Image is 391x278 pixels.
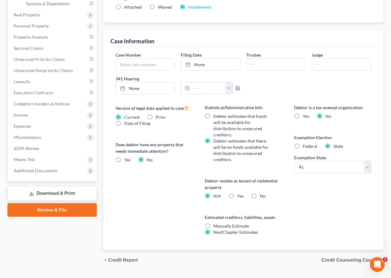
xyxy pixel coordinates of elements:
span: Means Test [14,157,35,162]
span: Lawsuits [14,79,30,84]
span: Prior [156,114,166,120]
span: Federal [303,143,317,149]
span: Unsecured Priority Claims [14,57,65,62]
span: Miscellaneous [14,135,41,140]
span: Additional Documents [14,168,57,173]
span: No [147,157,153,162]
iframe: Intercom live chat [370,257,385,272]
input: -- [247,58,306,70]
span: Expenses [14,123,31,129]
span: Current [124,114,140,120]
label: Case Number [115,52,141,58]
span: Property Analysis [14,34,48,40]
span: Yes [124,157,131,162]
span: Personal Property [14,23,49,28]
a: Unsecured Priority Claims [9,54,97,65]
span: Executory Contracts [14,90,53,95]
span: Debtor estimates that funds will be available for distribution to unsecured creditors. [213,113,267,137]
span: Secured Claims [14,45,43,51]
a: Installments [188,4,212,10]
a: Lawsuits [9,76,97,87]
span: Credit Counseling Course [321,258,379,263]
span: Debtor estimates that there will be no funds available for distribution to unsecured creditors. [213,138,268,162]
div: Case Information [111,37,154,45]
label: Version of legal data applied to case [115,104,193,112]
label: Filing Date [181,52,202,58]
span: Real Property [14,12,40,17]
a: Review & File [7,203,97,217]
label: Estimated creditors, liabilities, assets [205,214,282,220]
button: Credit Counseling Course chevron_right [321,258,384,263]
span: SOFA Review [14,146,39,151]
button: chevron_left Credit Report [103,258,138,263]
span: Spouses & Dependents [26,1,70,6]
a: Secured Claims [9,43,97,54]
input: Enter case number... [116,58,175,70]
label: Exemption State [294,154,326,161]
span: Income [14,112,28,118]
span: Date of Filing [124,121,150,126]
span: No [260,193,266,199]
span: No [325,113,331,119]
input: -- : -- [190,82,226,94]
a: Unsecured Nonpriority Claims [9,65,97,76]
span: Unsecured Nonpriority Claims [14,68,73,73]
span: Yes [237,193,244,199]
label: Debtor resides as tenant of residential property [205,177,282,190]
a: Executory Contracts [9,87,97,98]
span: NextChapter Estimates [213,229,258,235]
label: Exemption Election [294,134,371,141]
span: Manually Estimate [213,223,249,229]
span: Codebtors Insiders & Notices [14,101,70,106]
input: -- [312,58,371,70]
label: Trustee [246,52,261,58]
span: 1 [383,257,388,262]
span: N/A [213,193,221,199]
a: Property Analysis [9,32,97,43]
span: Credit Report [108,258,138,263]
label: 341 Hearing [112,75,243,82]
span: State [333,143,343,149]
span: Yes [303,113,309,119]
span: Attached [124,4,142,10]
a: None [116,82,175,94]
a: SOFA Review [9,143,97,154]
label: Does debtor have any property that needs immediate attention? [115,141,193,154]
i: chevron_left [103,258,108,263]
label: Judge [312,52,323,58]
a: None [181,58,240,70]
label: Statistical/Administrative Info [205,104,282,111]
label: Debtor is a tax exempt organization [294,104,371,111]
span: Waived [158,4,172,10]
a: Download & Print [7,186,97,201]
